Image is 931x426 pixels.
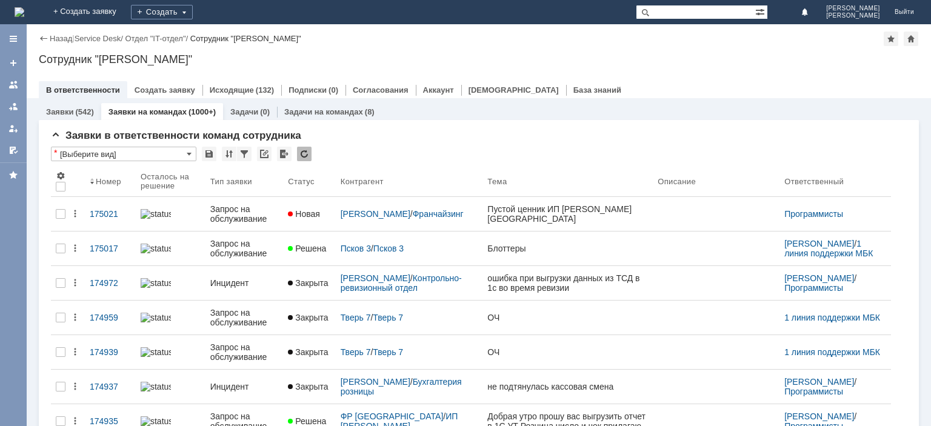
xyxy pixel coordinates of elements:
[205,231,284,265] a: Запрос на обслуживание
[784,273,854,283] a: [PERSON_NAME]
[210,382,279,391] div: Инцидент
[487,313,648,322] div: ОЧ
[755,5,767,17] span: Расширенный поиск
[256,85,274,95] div: (132)
[210,342,279,362] div: Запрос на обслуживание
[72,33,74,42] div: |
[373,347,403,357] a: Тверь 7
[487,382,648,391] div: не подтянулась кассовая смена
[482,236,653,261] a: Блоттеры
[96,177,121,186] div: Номер
[288,347,328,357] span: Закрыта
[205,166,284,197] th: Тип заявки
[90,416,131,426] div: 174935
[341,273,462,293] a: Контрольно-ревизионный отдел
[341,377,410,387] a: [PERSON_NAME]
[826,5,880,12] span: [PERSON_NAME]
[341,209,410,219] a: [PERSON_NAME]
[141,347,171,357] img: statusbar-100 (1).png
[210,85,254,95] a: Исходящие
[15,7,24,17] a: Перейти на домашнюю страницу
[341,273,478,293] div: /
[288,313,328,322] span: Закрыта
[257,147,272,161] div: Скопировать ссылку на список
[784,239,886,258] div: /
[353,85,409,95] a: Согласования
[205,197,284,231] a: Запрос на обслуживание
[784,239,873,258] a: 1 линия поддержки МБК
[4,97,23,116] a: Заявки в моей ответственности
[136,305,205,330] a: statusbar-100 (1).png
[413,209,464,219] a: Франчайзинг
[283,202,335,226] a: Новая
[136,340,205,364] a: statusbar-100 (1).png
[779,166,891,197] th: Ответственный
[482,197,653,231] a: Пустой ценник ИП [PERSON_NAME] [GEOGRAPHIC_DATA]
[341,347,371,357] a: Тверь 7
[141,313,171,322] img: statusbar-100 (1).png
[482,166,653,197] th: Тема
[85,202,136,226] a: 175021
[784,411,854,421] a: [PERSON_NAME]
[141,382,171,391] img: statusbar-100 (1).png
[487,244,648,253] div: Блоттеры
[190,34,301,43] div: Сотрудник "[PERSON_NAME]"
[230,107,258,116] a: Задачи
[210,239,279,258] div: Запрос на обслуживание
[108,107,187,116] a: Заявки на командах
[284,107,363,116] a: Задачи на командах
[70,209,80,219] div: Действия
[205,374,284,399] a: Инцидент
[784,283,843,293] a: Программисты
[336,166,483,197] th: Контрагент
[135,85,195,95] a: Создать заявку
[50,34,72,43] a: Назад
[482,340,653,364] a: ОЧ
[131,5,193,19] div: Создать
[85,166,136,197] th: Номер
[487,273,648,293] div: ошибка при выгрузки данных из ТСД в 1с во время ревизии
[283,236,335,261] a: Решена
[125,34,185,43] a: Отдел "IT-отдел"
[202,147,216,161] div: Сохранить вид
[784,377,886,396] div: /
[136,166,205,197] th: Осталось на решение
[210,308,279,327] div: Запрос на обслуживание
[341,177,384,186] div: Контрагент
[297,147,312,161] div: Обновлять список
[373,313,403,322] a: Тверь 7
[283,166,335,197] th: Статус
[784,273,886,293] div: /
[288,382,328,391] span: Закрыта
[136,271,205,295] a: statusbar-100 (1).png
[90,244,131,253] div: 175017
[482,305,653,330] a: ОЧ
[210,278,279,288] div: Инцидент
[46,85,120,95] a: В ответственности
[51,130,301,141] span: Заявки в ответственности команд сотрудника
[487,204,648,224] div: Пустой ценник ИП [PERSON_NAME] [GEOGRAPHIC_DATA]
[70,347,80,357] div: Действия
[54,148,57,157] div: Настройки списка отличаются от сохраненных в виде
[784,387,843,396] a: Программисты
[341,313,371,322] a: Тверь 7
[90,382,131,391] div: 174937
[573,85,621,95] a: База знаний
[288,244,326,253] span: Решена
[75,107,93,116] div: (542)
[329,85,338,95] div: (0)
[141,209,171,219] img: statusbar-100 (1).png
[15,7,24,17] img: logo
[85,236,136,261] a: 175017
[85,305,136,330] a: 174959
[260,107,270,116] div: (0)
[85,340,136,364] a: 174939
[423,85,454,95] a: Аккаунт
[70,382,80,391] div: Действия
[288,416,326,426] span: Решена
[341,209,478,219] div: /
[90,209,131,219] div: 175021
[283,374,335,399] a: Закрыта
[288,278,328,288] span: Закрыта
[46,107,73,116] a: Заявки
